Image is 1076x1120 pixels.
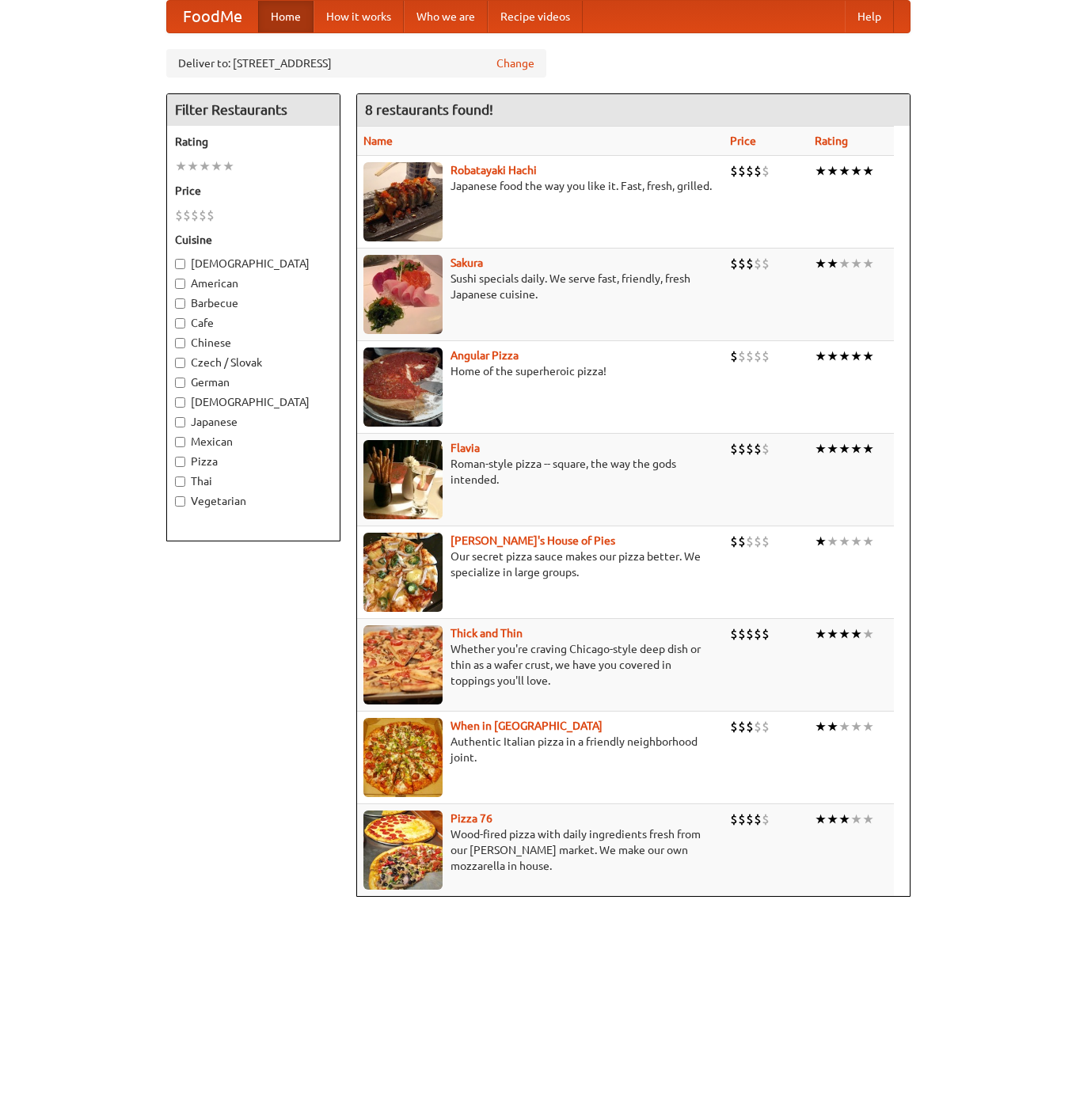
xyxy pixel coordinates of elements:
h4: Filter Restaurants [167,94,340,126]
li: ★ [838,347,850,365]
label: German [175,374,332,390]
li: $ [738,255,746,272]
input: German [175,378,185,388]
a: Flavia [451,442,480,454]
p: Roman-style pizza -- square, the way the gods intended. [363,456,718,488]
li: $ [754,347,762,365]
li: ★ [862,718,874,735]
img: robatayaki.jpg [363,162,443,241]
a: Pizza 76 [451,812,492,825]
label: Mexican [175,434,332,450]
a: Name [363,135,393,147]
li: ★ [838,533,850,550]
a: Price [730,135,756,147]
li: ★ [827,811,838,828]
li: $ [746,162,754,180]
img: luigis.jpg [363,533,443,612]
li: $ [762,625,770,643]
li: ★ [850,533,862,550]
li: ★ [211,158,222,175]
li: ★ [827,625,838,643]
h5: Rating [175,134,332,150]
a: Robatayaki Hachi [451,164,537,177]
li: $ [754,162,762,180]
li: $ [175,207,183,224]
li: $ [746,255,754,272]
a: [PERSON_NAME]'s House of Pies [451,534,615,547]
label: [DEMOGRAPHIC_DATA] [175,256,332,271]
h5: Cuisine [175,232,332,248]
a: Who we are [404,1,488,32]
li: ★ [850,255,862,272]
a: When in [GEOGRAPHIC_DATA] [451,719,603,732]
li: $ [738,162,746,180]
li: ★ [850,811,862,828]
label: Czech / Slovak [175,355,332,370]
a: FoodMe [167,1,258,32]
li: $ [183,207,191,224]
label: Thai [175,473,332,489]
input: Pizza [175,457,185,467]
li: ★ [862,533,874,550]
li: ★ [862,625,874,643]
li: ★ [815,533,827,550]
li: $ [754,533,762,550]
li: $ [738,533,746,550]
li: ★ [838,162,850,180]
li: $ [730,625,738,643]
li: $ [738,718,746,735]
h5: Price [175,183,332,199]
li: ★ [838,625,850,643]
li: ★ [815,255,827,272]
li: $ [730,718,738,735]
li: ★ [838,255,850,272]
input: [DEMOGRAPHIC_DATA] [175,397,185,408]
li: ★ [815,440,827,457]
li: ★ [838,811,850,828]
label: Chinese [175,335,332,351]
li: $ [730,347,738,365]
li: $ [754,811,762,828]
li: $ [746,533,754,550]
li: ★ [862,162,874,180]
a: How it works [314,1,404,32]
li: ★ [222,158,234,175]
p: Japanese food the way you like it. Fast, fresh, grilled. [363,178,718,194]
p: Wood-fired pizza with daily ingredients fresh from our [PERSON_NAME] market. We make our own mozz... [363,826,718,874]
li: $ [762,811,770,828]
li: $ [730,533,738,550]
li: ★ [850,347,862,365]
input: American [175,279,185,289]
li: ★ [815,347,827,365]
input: Mexican [175,437,185,447]
a: Help [845,1,894,32]
li: ★ [838,718,850,735]
li: ★ [175,158,187,175]
img: pizza76.jpg [363,811,443,890]
li: ★ [199,158,211,175]
p: Authentic Italian pizza in a friendly neighborhood joint. [363,734,718,765]
li: $ [199,207,207,224]
li: $ [738,811,746,828]
a: Thick and Thin [451,627,523,640]
input: Cafe [175,318,185,328]
label: Japanese [175,414,332,430]
label: [DEMOGRAPHIC_DATA] [175,394,332,410]
a: Recipe videos [488,1,583,32]
img: sakura.jpg [363,255,443,334]
li: ★ [850,162,862,180]
p: Sushi specials daily. We serve fast, friendly, fresh Japanese cuisine. [363,271,718,302]
input: Chinese [175,338,185,348]
li: ★ [862,440,874,457]
img: wheninrome.jpg [363,718,443,797]
li: $ [754,718,762,735]
li: $ [762,440,770,457]
label: American [175,275,332,291]
li: $ [730,162,738,180]
li: ★ [827,440,838,457]
a: Home [258,1,314,32]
